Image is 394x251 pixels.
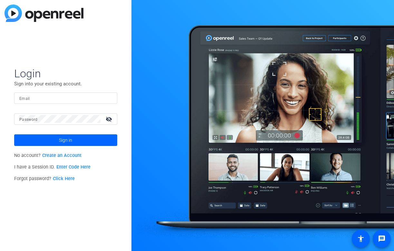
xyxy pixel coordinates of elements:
mat-label: Password [19,117,38,122]
input: Enter Email Address [19,94,112,102]
span: Forgot password? [14,176,75,181]
span: No account? [14,153,82,158]
span: I have a Session ID. [14,164,91,170]
a: Enter Code Here [56,164,91,170]
mat-label: Email [19,96,30,101]
a: Create an Account [42,153,82,158]
mat-icon: visibility_off [102,114,117,124]
span: Sign in [59,132,72,148]
img: blue-gradient.svg [5,5,83,22]
mat-icon: message [378,235,386,243]
a: Click Here [53,176,75,181]
button: Sign in [14,134,117,146]
p: Sign into your existing account. [14,80,117,87]
span: Login [14,67,117,80]
mat-icon: accessibility [357,235,365,243]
